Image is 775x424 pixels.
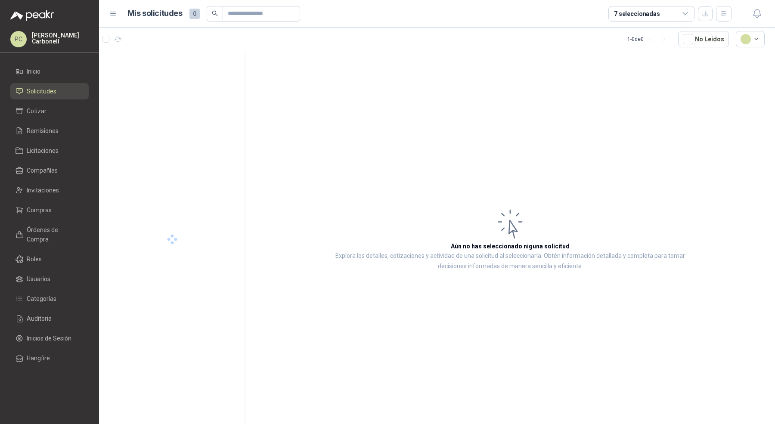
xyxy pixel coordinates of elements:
span: Órdenes de Compra [27,225,81,244]
span: Inicio [27,67,40,76]
p: [PERSON_NAME] Carbonell [32,32,89,44]
a: Usuarios [10,271,89,287]
span: Roles [27,254,42,264]
span: 0 [189,9,200,19]
span: search [212,10,218,16]
a: Invitaciones [10,182,89,198]
img: Logo peakr [10,10,54,21]
h3: Aún no has seleccionado niguna solicitud [451,241,570,251]
span: Invitaciones [27,186,59,195]
a: Cotizar [10,103,89,119]
p: Explora los detalles, cotizaciones y actividad de una solicitud al seleccionarla. Obtén informaci... [332,251,689,272]
span: Compañías [27,166,58,175]
span: Cotizar [27,106,46,116]
span: Compras [27,205,52,215]
a: Inicio [10,63,89,80]
a: Auditoria [10,310,89,327]
a: Remisiones [10,123,89,139]
h1: Mis solicitudes [127,7,183,20]
a: Categorías [10,291,89,307]
span: Auditoria [27,314,52,323]
div: 7 seleccionadas [614,9,660,19]
span: Remisiones [27,126,59,136]
a: Licitaciones [10,142,89,159]
span: Categorías [27,294,56,303]
a: Compañías [10,162,89,179]
span: Solicitudes [27,87,56,96]
span: Hangfire [27,353,50,363]
a: Órdenes de Compra [10,222,89,248]
div: 1 - 0 de 0 [627,32,671,46]
a: Solicitudes [10,83,89,99]
button: No Leídos [678,31,729,47]
a: Roles [10,251,89,267]
span: Licitaciones [27,146,59,155]
div: PC [10,31,27,47]
a: Compras [10,202,89,218]
span: Inicios de Sesión [27,334,71,343]
a: Inicios de Sesión [10,330,89,347]
a: Hangfire [10,350,89,366]
span: Usuarios [27,274,50,284]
